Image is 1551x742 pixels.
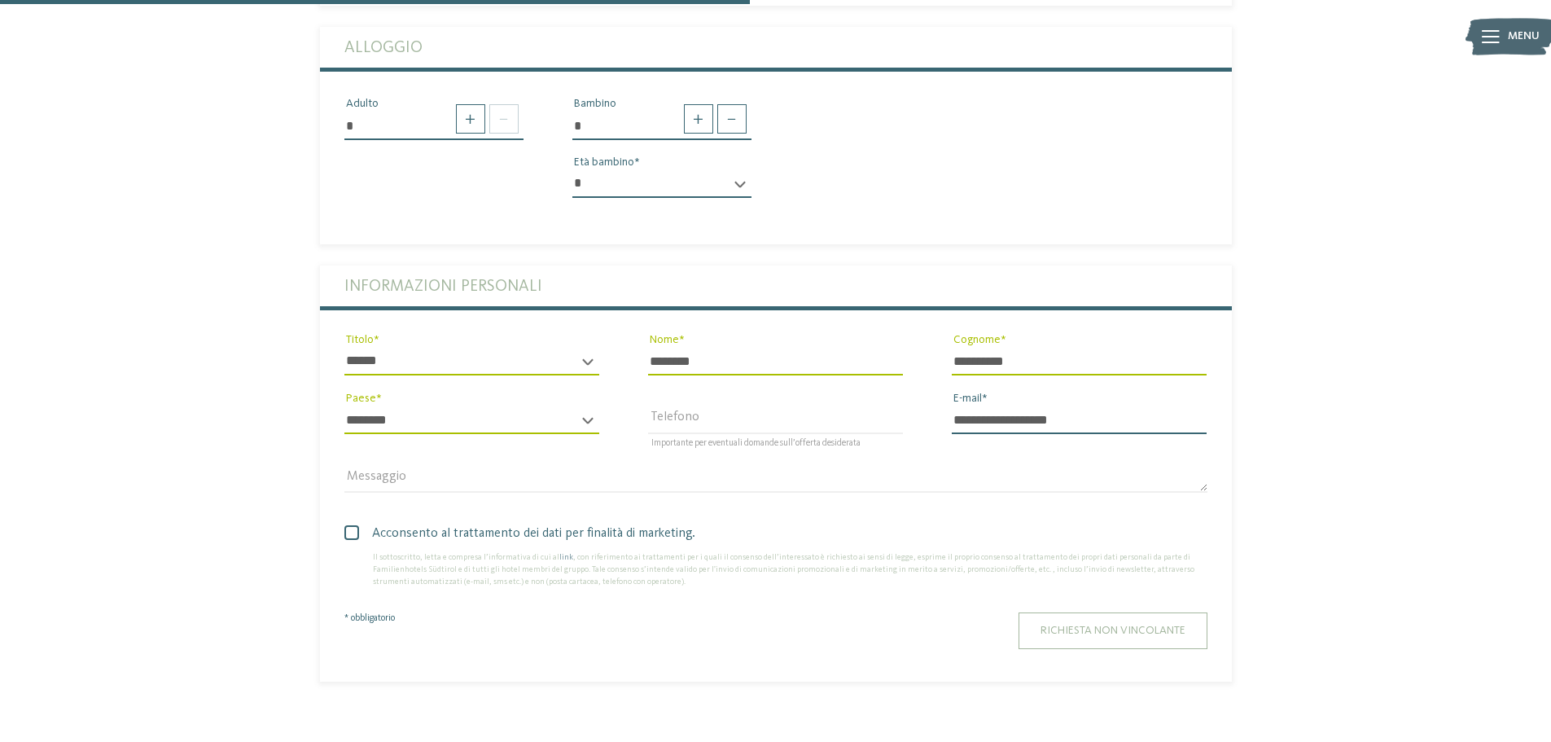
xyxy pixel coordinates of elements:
[344,524,348,551] input: Acconsento al trattamento dei dati per finalità di marketing.
[344,266,1207,306] label: Informazioni personali
[344,27,1207,68] label: Alloggio
[344,613,395,623] span: * obbligatorio
[1019,612,1207,649] button: Richiesta non vincolante
[357,524,1207,543] span: Acconsento al trattamento dei dati per finalità di marketing.
[651,439,861,448] span: Importante per eventuali domande sull’offerta desiderata
[1041,625,1185,636] span: Richiesta non vincolante
[559,553,573,561] a: link
[344,551,1207,588] div: Il sottoscritto, letta e compresa l’informativa di cui al , con riferimento ai trattamenti per i ...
